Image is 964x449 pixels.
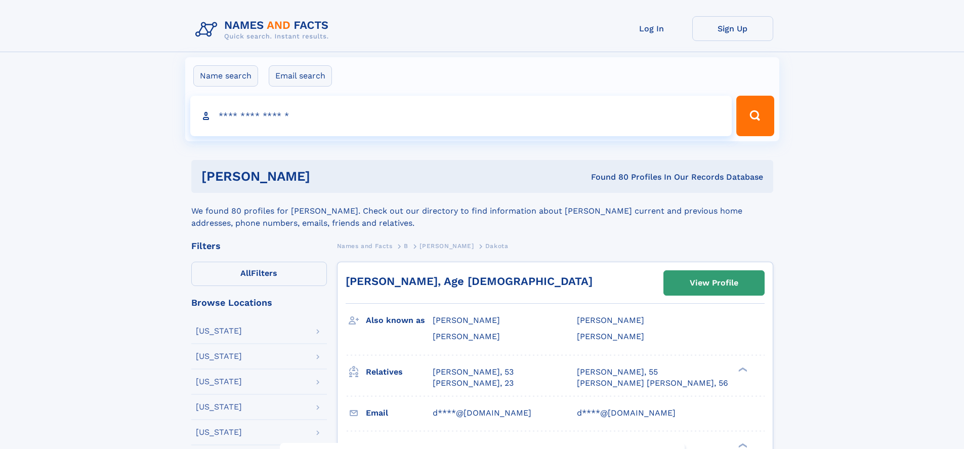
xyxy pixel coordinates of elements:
[692,16,773,41] a: Sign Up
[433,366,514,378] a: [PERSON_NAME], 53
[366,312,433,329] h3: Also known as
[690,271,738,295] div: View Profile
[196,352,242,360] div: [US_STATE]
[404,242,408,250] span: B
[433,378,514,389] a: [PERSON_NAME], 23
[196,378,242,386] div: [US_STATE]
[404,239,408,252] a: B
[346,275,593,288] a: [PERSON_NAME], Age [DEMOGRAPHIC_DATA]
[577,315,644,325] span: [PERSON_NAME]
[420,239,474,252] a: [PERSON_NAME]
[577,332,644,341] span: [PERSON_NAME]
[736,442,748,448] div: ❯
[736,96,774,136] button: Search Button
[337,239,393,252] a: Names and Facts
[577,378,728,389] a: [PERSON_NAME] [PERSON_NAME], 56
[366,404,433,422] h3: Email
[611,16,692,41] a: Log In
[191,241,327,251] div: Filters
[420,242,474,250] span: [PERSON_NAME]
[196,327,242,335] div: [US_STATE]
[191,193,773,229] div: We found 80 profiles for [PERSON_NAME]. Check out our directory to find information about [PERSON...
[366,363,433,381] h3: Relatives
[240,268,251,278] span: All
[485,242,509,250] span: Dakota
[190,96,732,136] input: search input
[191,298,327,307] div: Browse Locations
[577,366,658,378] a: [PERSON_NAME], 55
[664,271,764,295] a: View Profile
[193,65,258,87] label: Name search
[433,315,500,325] span: [PERSON_NAME]
[433,332,500,341] span: [PERSON_NAME]
[196,428,242,436] div: [US_STATE]
[450,172,763,183] div: Found 80 Profiles In Our Records Database
[191,16,337,44] img: Logo Names and Facts
[201,170,451,183] h1: [PERSON_NAME]
[269,65,332,87] label: Email search
[736,366,748,373] div: ❯
[191,262,327,286] label: Filters
[196,403,242,411] div: [US_STATE]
